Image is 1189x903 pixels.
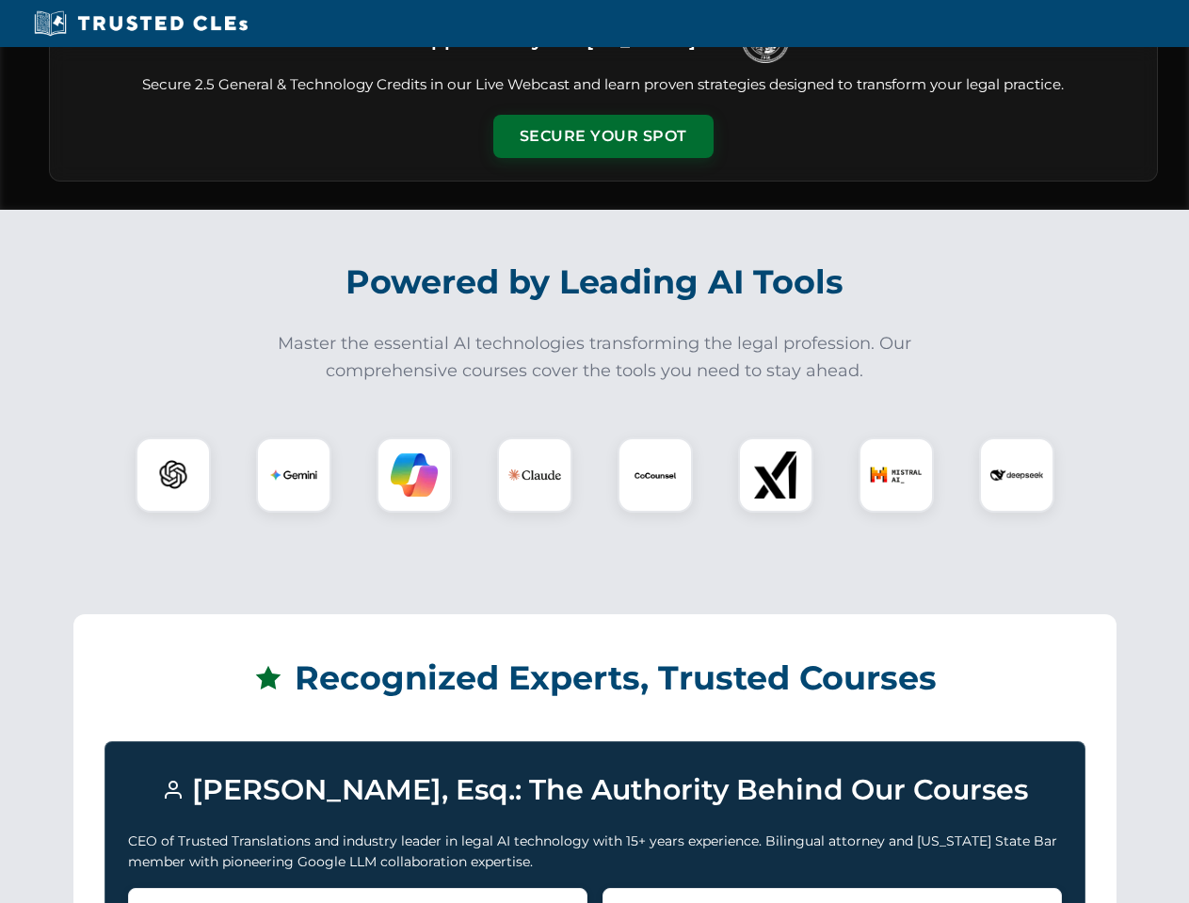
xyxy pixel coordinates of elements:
[270,451,317,499] img: Gemini Logo
[632,451,679,499] img: CoCounsel Logo
[738,437,813,513] div: xAI
[493,115,714,158] button: Secure Your Spot
[990,449,1043,501] img: DeepSeek Logo
[391,451,438,499] img: Copilot Logo
[128,831,1062,873] p: CEO of Trusted Translations and industry leader in legal AI technology with 15+ years experience....
[497,437,572,513] div: Claude
[870,449,923,501] img: Mistral AI Logo
[73,249,1117,315] h2: Powered by Leading AI Tools
[256,437,331,513] div: Gemini
[508,449,561,501] img: Claude Logo
[72,74,1134,96] p: Secure 2.5 General & Technology Credits in our Live Webcast and learn proven strategies designed ...
[146,448,201,502] img: ChatGPT Logo
[265,330,924,385] p: Master the essential AI technologies transforming the legal profession. Our comprehensive courses...
[128,765,1062,816] h3: [PERSON_NAME], Esq.: The Authority Behind Our Courses
[979,437,1054,513] div: DeepSeek
[136,437,211,513] div: ChatGPT
[859,437,934,513] div: Mistral AI
[752,451,799,499] img: xAI Logo
[28,9,253,38] img: Trusted CLEs
[377,437,452,513] div: Copilot
[104,645,1085,711] h2: Recognized Experts, Trusted Courses
[618,437,693,513] div: CoCounsel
